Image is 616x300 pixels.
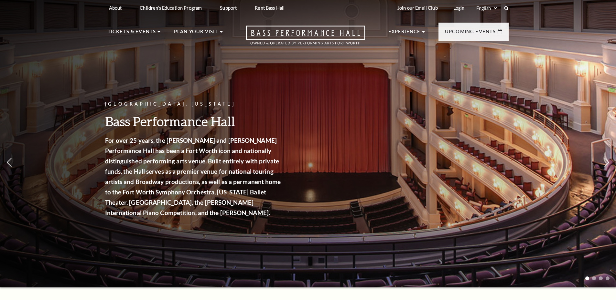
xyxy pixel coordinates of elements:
select: Select: [475,5,498,11]
p: Tickets & Events [108,28,156,39]
p: Experience [388,28,421,39]
p: Rent Bass Hall [255,5,285,11]
p: Children's Education Program [140,5,202,11]
p: Upcoming Events [445,28,496,39]
p: [GEOGRAPHIC_DATA], [US_STATE] [105,100,283,108]
strong: For over 25 years, the [PERSON_NAME] and [PERSON_NAME] Performance Hall has been a Fort Worth ico... [105,137,281,216]
p: Plan Your Visit [174,28,218,39]
p: Support [220,5,237,11]
p: About [109,5,122,11]
h3: Bass Performance Hall [105,113,283,129]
